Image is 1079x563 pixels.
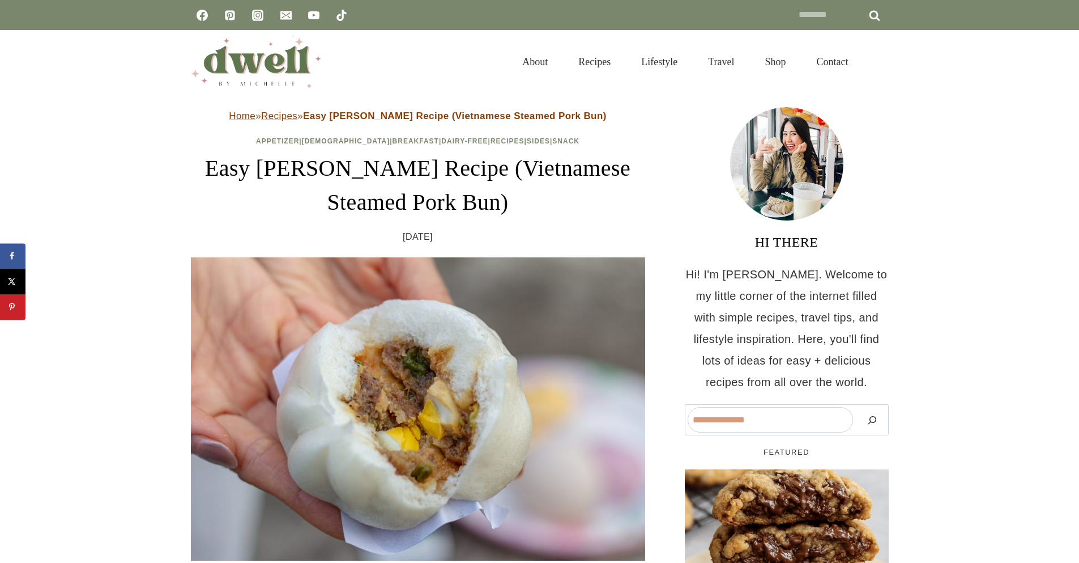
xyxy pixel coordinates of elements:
a: Snack [552,137,579,145]
h1: Easy [PERSON_NAME] Recipe (Vietnamese Steamed Pork Bun) [191,151,645,219]
a: Recipes [491,137,524,145]
a: YouTube [302,4,325,27]
a: Lifestyle [626,42,693,82]
a: Contact [801,42,864,82]
a: Pinterest [219,4,241,27]
span: | | | | | | [256,137,579,145]
a: Home [229,111,255,121]
img: DWELL by michelle [191,36,321,88]
h3: HI THERE [685,232,889,252]
a: Breakfast [393,137,439,145]
a: Facebook [191,4,214,27]
h5: FEATURED [685,447,889,458]
a: Recipes [563,42,626,82]
span: » » [229,111,607,121]
a: [DEMOGRAPHIC_DATA] [302,137,390,145]
strong: Easy [PERSON_NAME] Recipe (Vietnamese Steamed Pork Bun) [303,111,607,121]
a: Email [275,4,297,27]
nav: Primary Navigation [507,42,863,82]
time: [DATE] [403,228,433,245]
a: TikTok [330,4,353,27]
button: View Search Form [869,52,889,71]
img: Banh bao [191,257,645,561]
p: Hi! I'm [PERSON_NAME]. Welcome to my little corner of the internet filled with simple recipes, tr... [685,264,889,393]
a: Dairy-Free [441,137,488,145]
a: Appetizer [256,137,299,145]
button: Search [859,407,886,433]
a: Sides [527,137,550,145]
a: Travel [693,42,749,82]
a: Shop [749,42,801,82]
a: Instagram [246,4,269,27]
a: Recipes [261,111,297,121]
a: About [507,42,563,82]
